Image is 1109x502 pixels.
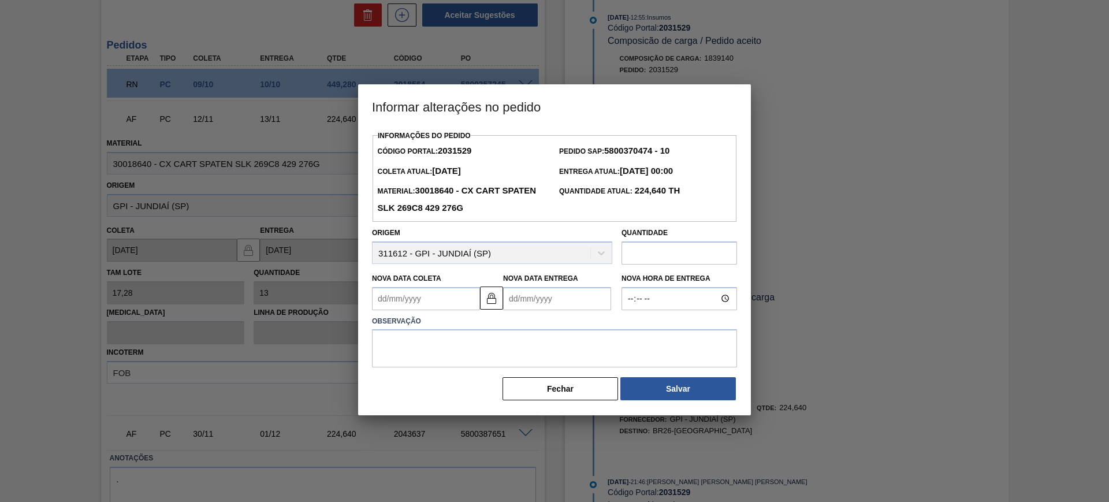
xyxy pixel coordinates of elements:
[622,229,668,237] label: Quantidade
[503,287,611,310] input: dd/mm/yyyy
[503,377,618,400] button: Fechar
[480,287,503,310] button: locked
[378,132,471,140] label: Informações do Pedido
[372,287,480,310] input: dd/mm/yyyy
[559,187,680,195] span: Quantidade Atual:
[503,274,578,282] label: Nova Data Entrega
[620,377,736,400] button: Salvar
[604,146,669,155] strong: 5800370474 - 10
[372,274,441,282] label: Nova Data Coleta
[377,168,460,176] span: Coleta Atual:
[559,168,673,176] span: Entrega Atual:
[358,84,751,128] h3: Informar alterações no pedido
[377,187,536,213] span: Material:
[559,147,669,155] span: Pedido SAP:
[485,291,498,305] img: locked
[432,166,461,176] strong: [DATE]
[377,185,536,213] strong: 30018640 - CX CART SPATEN SLK 269C8 429 276G
[632,185,680,195] strong: 224,640 TH
[377,147,471,155] span: Código Portal:
[620,166,673,176] strong: [DATE] 00:00
[622,270,737,287] label: Nova Hora de Entrega
[438,146,471,155] strong: 2031529
[372,313,737,330] label: Observação
[372,229,400,237] label: Origem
